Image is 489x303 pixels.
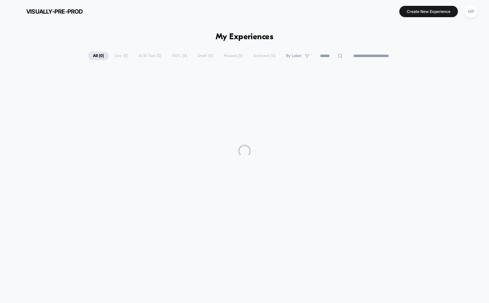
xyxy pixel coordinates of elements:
[465,5,477,18] div: MP
[88,52,109,60] span: All ( 0 )
[399,6,458,17] button: Create New Experience
[216,32,274,42] h1: My Experiences
[26,8,83,15] span: visually-pre-prod
[286,53,301,58] span: By Label
[463,5,479,18] button: MP
[10,6,85,17] button: visually-pre-prod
